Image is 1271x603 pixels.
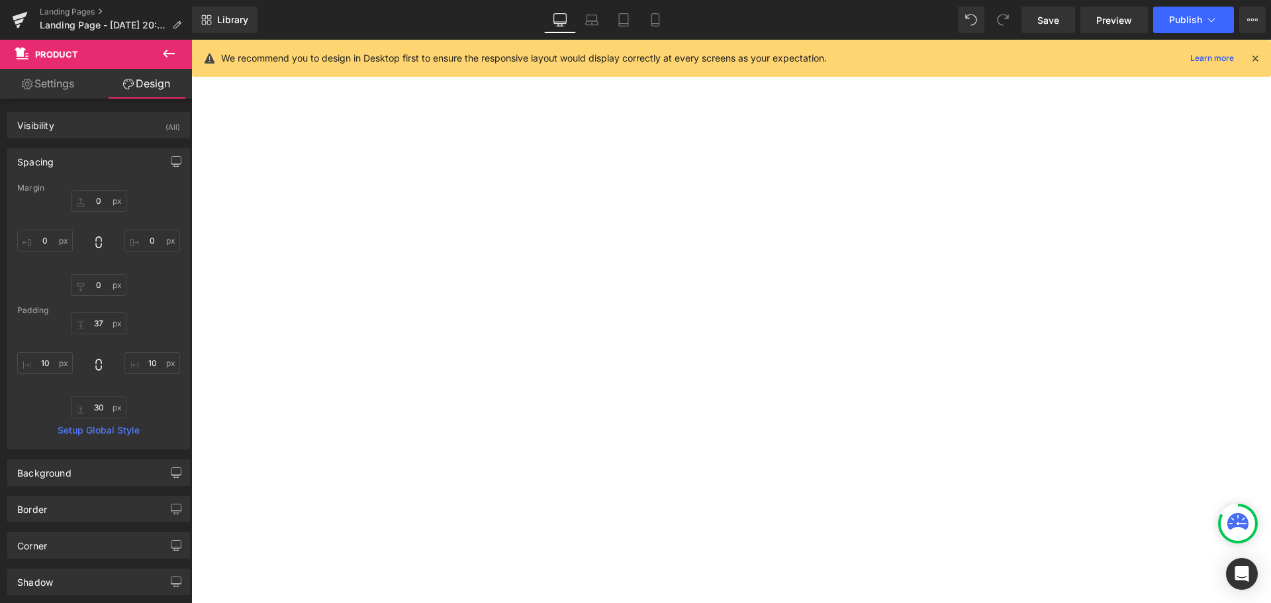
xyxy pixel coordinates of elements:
input: 0 [71,274,126,296]
input: 0 [124,352,180,374]
button: Publish [1153,7,1234,33]
a: Learn more [1185,50,1239,66]
a: Setup Global Style [17,425,180,436]
div: Corner [17,533,47,551]
span: Landing Page - [DATE] 20:00:58 [40,20,167,30]
div: Padding [17,306,180,315]
span: Library [217,14,248,26]
div: Background [17,460,71,479]
button: More [1239,7,1266,33]
button: Redo [990,7,1016,33]
a: Desktop [544,7,576,33]
div: Shadow [17,569,53,588]
div: Visibility [17,113,54,131]
p: We recommend you to design in Desktop first to ensure the responsive layout would display correct... [221,51,827,66]
div: Spacing [17,149,54,167]
a: Design [99,69,195,99]
a: Landing Pages [40,7,192,17]
button: Undo [958,7,984,33]
input: 0 [17,352,73,374]
a: Laptop [576,7,608,33]
div: (All) [165,113,180,134]
input: 0 [17,230,73,252]
span: Publish [1169,15,1202,25]
span: Preview [1096,13,1132,27]
a: New Library [192,7,258,33]
a: Tablet [608,7,639,33]
span: Product [35,49,78,60]
a: Mobile [639,7,671,33]
input: 0 [71,190,126,212]
div: Open Intercom Messenger [1226,558,1258,590]
input: 0 [124,230,180,252]
input: 0 [71,396,126,418]
div: Margin [17,183,180,193]
div: Border [17,496,47,515]
input: 0 [71,312,126,334]
span: Save [1037,13,1059,27]
a: Preview [1080,7,1148,33]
